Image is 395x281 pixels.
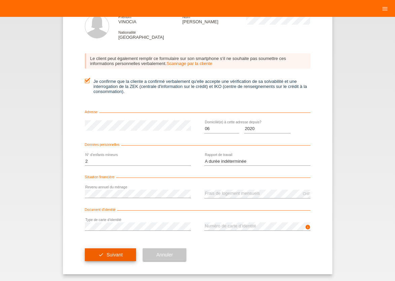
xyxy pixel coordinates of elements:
span: Annuler [156,252,173,257]
span: Nationalité [119,30,136,34]
button: Annuler [143,248,186,261]
i: info [305,224,310,230]
span: Prénom [119,15,132,19]
a: info [305,226,310,230]
span: Situation financière [85,175,116,179]
button: check Suivant [85,248,136,261]
span: Données personnelles [85,143,121,147]
a: menu [378,6,392,10]
label: Je confirme que la cliente a confirmé verbalement qu'elle accepte une vérification de sa solvabil... [85,79,310,94]
i: menu [382,5,388,12]
span: Document d’identité [85,208,118,212]
div: VINOCIA [119,14,183,24]
span: Adresse [85,110,99,114]
span: Suivant [106,252,123,257]
span: Nom [182,15,190,19]
a: Scannage par la cliente [166,61,212,66]
div: Le client peut également remplir ce formulaire sur son smartphone s‘il ne souhaite pas soumettre ... [85,53,310,69]
div: CHF [303,192,310,196]
div: [GEOGRAPHIC_DATA] [119,30,183,40]
div: [PERSON_NAME] [182,14,246,24]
